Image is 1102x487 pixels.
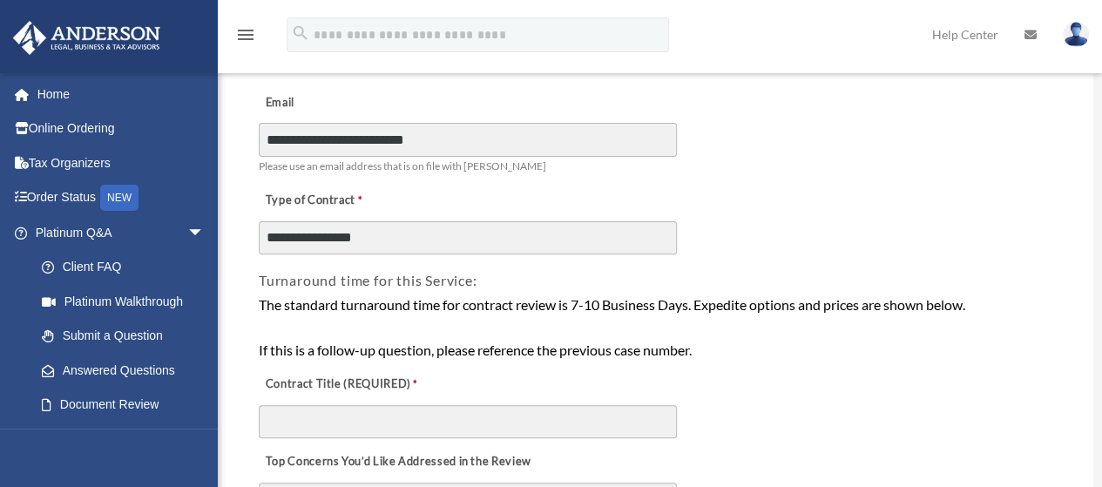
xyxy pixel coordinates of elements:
img: User Pic [1063,22,1089,47]
div: The standard turnaround time for contract review is 7-10 Business Days. Expedite options and pric... [259,294,1057,361]
label: Contract Title (REQUIRED) [259,373,433,397]
a: Platinum Q&Aarrow_drop_down [12,215,231,250]
a: Client FAQ [24,250,231,285]
i: search [291,24,310,43]
a: Order StatusNEW [12,180,231,216]
span: Please use an email address that is on file with [PERSON_NAME] [259,159,546,172]
i: menu [235,24,256,45]
a: Document Review [24,388,222,423]
a: Online Ordering [12,112,231,146]
a: Platinum Knowledge Room [24,422,231,477]
label: Top Concerns You’d Like Addressed in the Review [259,450,536,475]
a: Answered Questions [24,353,231,388]
img: Anderson Advisors Platinum Portal [8,21,166,55]
label: Type of Contract [259,188,433,213]
a: Tax Organizers [12,145,231,180]
span: arrow_drop_down [187,215,222,251]
label: Email [259,91,433,115]
a: Home [12,77,231,112]
a: Platinum Walkthrough [24,284,231,319]
a: Submit a Question [24,319,231,354]
div: NEW [100,185,139,211]
span: Turnaround time for this Service: [259,272,477,288]
a: menu [235,30,256,45]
